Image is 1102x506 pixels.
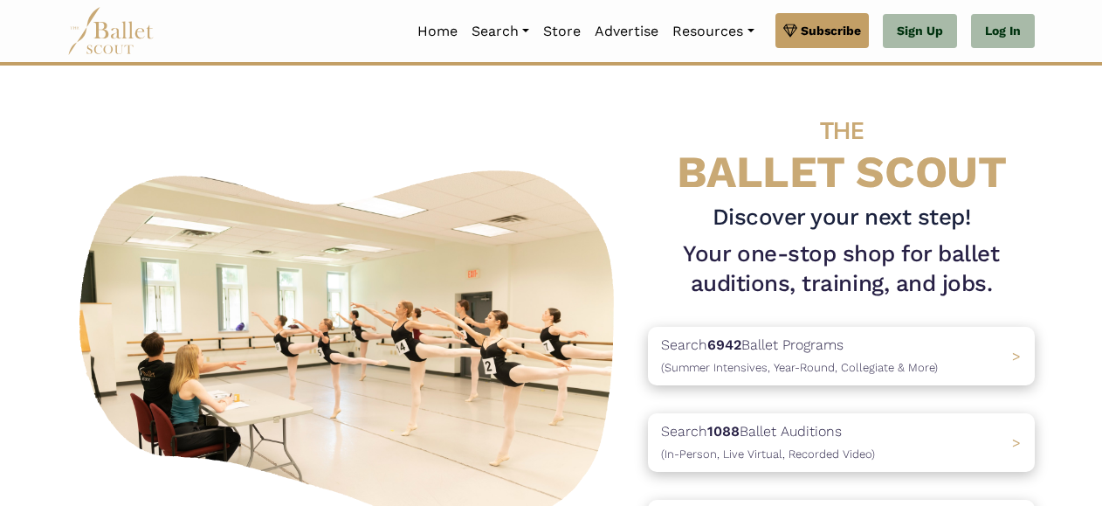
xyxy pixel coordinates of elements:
[465,13,536,50] a: Search
[588,13,665,50] a: Advertise
[648,413,1035,472] a: Search1088Ballet Auditions(In-Person, Live Virtual, Recorded Video) >
[536,13,588,50] a: Store
[661,361,938,374] span: (Summer Intensives, Year-Round, Collegiate & More)
[648,239,1035,299] h1: Your one-stop shop for ballet auditions, training, and jobs.
[971,14,1035,49] a: Log In
[783,21,797,40] img: gem.svg
[648,327,1035,385] a: Search6942Ballet Programs(Summer Intensives, Year-Round, Collegiate & More)>
[707,423,740,440] b: 1088
[661,447,875,461] span: (In-Person, Live Virtual, Recorded Video)
[775,13,869,48] a: Subscribe
[707,336,741,353] b: 6942
[1012,348,1021,364] span: >
[1012,434,1021,451] span: >
[801,21,861,40] span: Subscribe
[883,14,957,49] a: Sign Up
[648,203,1035,232] h3: Discover your next step!
[665,13,761,50] a: Resources
[820,116,864,145] span: THE
[661,420,875,465] p: Search Ballet Auditions
[648,101,1035,196] h4: BALLET SCOUT
[661,334,938,378] p: Search Ballet Programs
[410,13,465,50] a: Home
